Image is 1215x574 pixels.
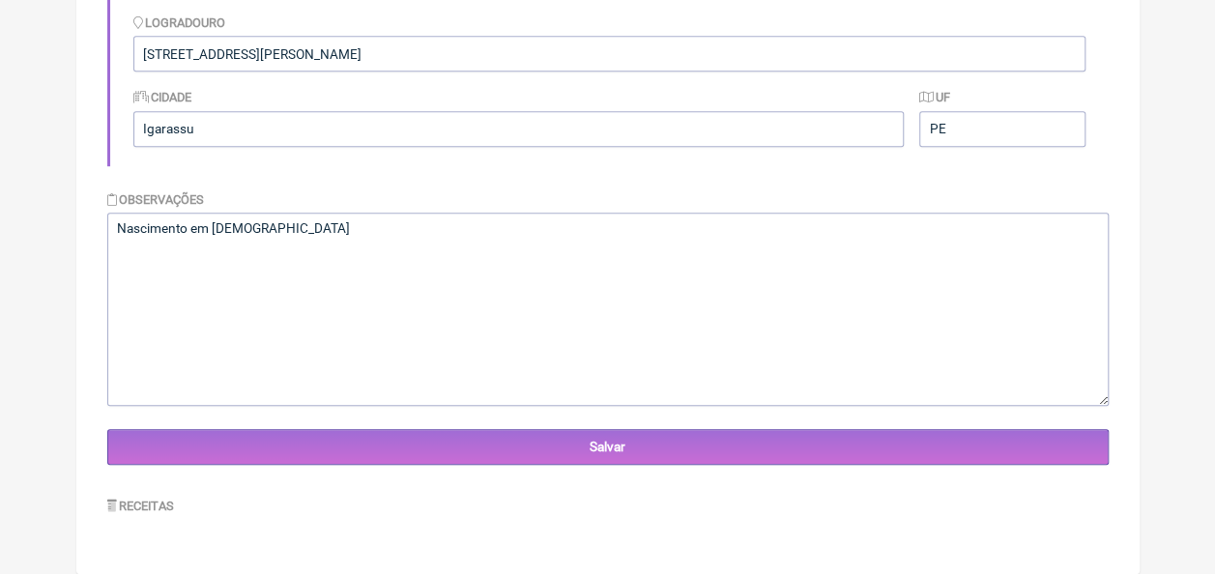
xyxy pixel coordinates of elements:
[133,36,1085,72] input: Logradouro
[107,499,175,513] label: Receitas
[133,111,905,147] input: Cidade
[107,429,1109,465] input: Salvar
[919,111,1085,147] input: UF
[133,15,226,30] label: Logradouro
[107,213,1109,406] textarea: Nascimento em [DEMOGRAPHIC_DATA]
[107,192,205,207] label: Observações
[133,90,192,104] label: Cidade
[919,90,950,104] label: UF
